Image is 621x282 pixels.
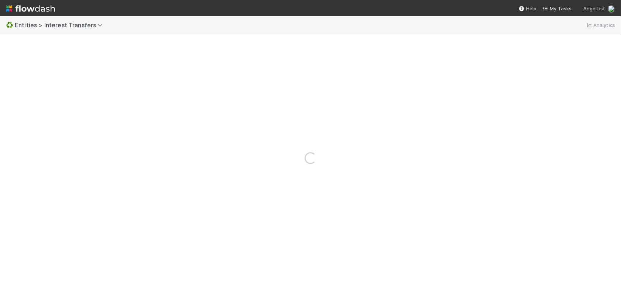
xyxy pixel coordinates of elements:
img: logo-inverted-e16ddd16eac7371096b0.svg [6,2,55,15]
span: My Tasks [542,6,572,11]
span: Entities > Interest Transfers [15,21,106,29]
div: Help [519,5,536,12]
img: avatar_d8fc9ee4-bd1b-4062-a2a8-84feb2d97839.png [608,5,615,13]
a: My Tasks [542,5,572,12]
span: ♻️ [6,22,13,28]
a: Analytics [586,21,615,29]
span: AngelList [583,6,605,11]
